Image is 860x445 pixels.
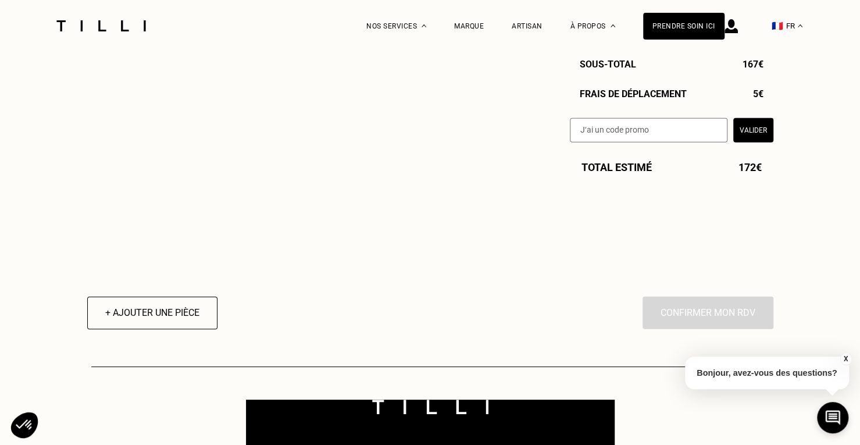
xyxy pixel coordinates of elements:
img: menu déroulant [798,24,802,27]
button: + Ajouter une pièce [87,297,217,329]
a: Artisan [512,22,543,30]
input: J‘ai un code promo [570,118,727,143]
img: Menu déroulant à propos [611,24,615,27]
h3: [PERSON_NAME] [79,414,781,441]
div: Total estimé [570,161,773,173]
p: Bonjour, avez-vous des questions? [685,357,849,389]
div: Sous-Total [570,59,773,70]
img: logo Tilli [372,400,488,414]
a: Prendre soin ici [643,13,725,40]
button: X [840,353,851,365]
img: Menu déroulant [422,24,426,27]
img: Logo du service de couturière Tilli [52,20,150,31]
span: 172€ [738,161,762,173]
span: 🇫🇷 [772,20,783,31]
span: 167€ [743,59,763,70]
img: icône connexion [725,19,738,33]
button: Valider [733,118,773,143]
div: Frais de déplacement [570,88,773,99]
a: Marque [454,22,484,30]
span: 5€ [753,88,763,99]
